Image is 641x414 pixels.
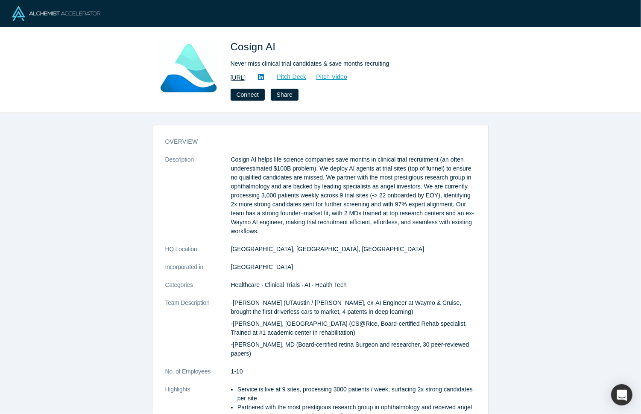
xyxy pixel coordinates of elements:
p: -[PERSON_NAME] (UTAustin / [PERSON_NAME], ex-AI Engineer at Waymo & Cruise, brought the first dri... [231,298,476,316]
dt: No. of Employees [165,367,231,385]
span: Cosign AI [231,41,279,52]
img: Cosign AI's Logo [159,39,219,99]
dt: Description [165,155,231,245]
dt: Team Description [165,298,231,367]
dt: Incorporated in [165,263,231,281]
div: Never miss clinical trial candidates & save months recruiting [231,59,470,68]
img: Alchemist Logo [12,6,100,21]
h3: overview [165,137,464,146]
button: Connect [231,89,265,101]
dd: [GEOGRAPHIC_DATA] [231,263,476,272]
a: Pitch Video [307,72,348,82]
p: Cosign AI helps life science companies save months in clinical trial recruitment (an often undere... [231,155,476,236]
dd: 1-10 [231,367,476,376]
dt: Categories [165,281,231,298]
button: Share [271,89,299,101]
dt: HQ Location [165,245,231,263]
p: -[PERSON_NAME], [GEOGRAPHIC_DATA] (CS@Rice, Board-certified Rehab specialist, Trained at #1 acade... [231,319,476,337]
p: -[PERSON_NAME], MD (Board-certified retina Surgeon and researcher, 30 peer-reviewed papers) [231,340,476,358]
a: [URL] [231,73,246,82]
dd: [GEOGRAPHIC_DATA], [GEOGRAPHIC_DATA], [GEOGRAPHIC_DATA] [231,245,476,254]
li: Service is live at 9 sites, processing 3000 patients / week, surfacing 2x strong candidates per site [237,385,476,403]
span: Healthcare · Clinical Trials · AI · Health Tech [231,281,347,288]
a: Pitch Deck [267,72,307,82]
